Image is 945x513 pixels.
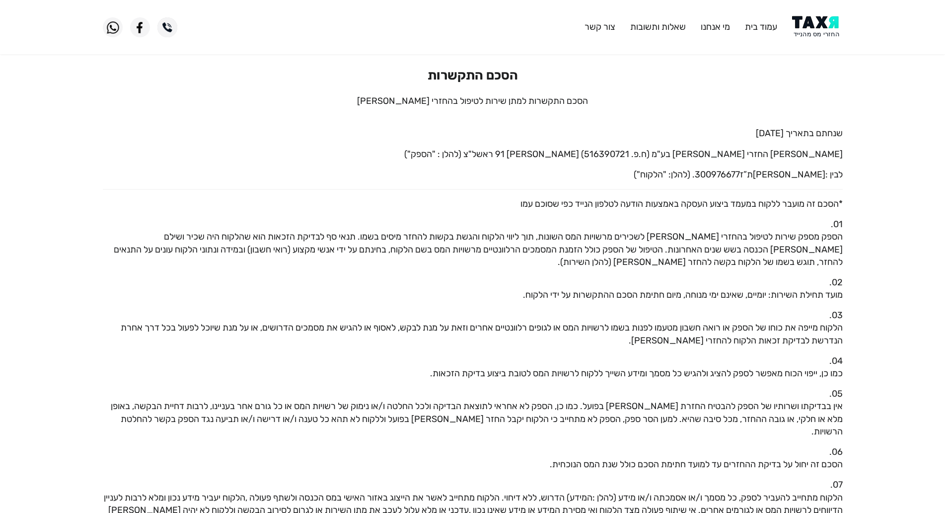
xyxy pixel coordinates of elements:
div: .05 [103,388,843,400]
a: עמוד בית [745,21,777,32]
p: הלקוח מייפה את כוחו של הספק או רואה חשבון מטעמו לפנות בשמו לרשויות המס או לגופים רלוונטיים אחרים ... [103,322,843,346]
span: 300976677 [695,169,740,180]
p: [PERSON_NAME] החזרי [PERSON_NAME] בע"מ (ח.פ. 516390721) [PERSON_NAME] 91 ראשל"צ (להלן : "הספק") [103,148,843,161]
div: .06 [103,446,843,458]
p: כמו כן, ייפוי הכוח מאפשר לספק להציג ולהגיש כל מסמך ומידע השייך ללקוח לרשויות המס לטובת ביצוע בדיק... [103,367,843,380]
p: הספק מספק שירות לטיפול בהחזרי [PERSON_NAME] לשכירים מרשויות המס השונות, תוך ליווי הלקוח והגשת בקש... [103,231,843,268]
div: .04 [103,355,843,367]
p: הסכם זה יחול על בדיקת ההחזרים עד למועד חתימת הסכם כולל שנת המס הנוכחית. [103,458,843,471]
a: שאלות ותשובות [630,21,686,32]
a: מי אנחנו [701,21,730,32]
span: [PERSON_NAME] [753,169,825,180]
div: .07 [103,479,843,491]
p: *הסכם זה מועבר ללקוח במעמד ביצוע העסקה באמצעות הודעה לטלפון הנייד כפי שסוכם עמו [103,198,843,210]
img: Logo [792,16,842,38]
h1: הסכם התקשרות [103,68,843,83]
p: מועד תחילת השירות: יומיים, שאינם ימי מנוחה, מיום חתימת הסכם ההתקשרות על ידי הלקוח. [103,289,843,301]
p: שנחתם בתאריך [DATE] [103,127,843,140]
img: Facebook [130,17,150,37]
img: WhatsApp [103,17,123,37]
div: .01 [103,218,843,231]
img: Phone [157,17,177,37]
p: הסכם התקשרות למתן שירות לטיפול בהחזרי [PERSON_NAME] [103,95,843,107]
div: .02 [103,276,843,289]
p: לבין : ת”ז . (להלן: "הלקוח") [103,169,843,181]
div: .03 [103,309,843,322]
p: אין בבדיקתו ושרותיו של הספק להבטיח החזרת [PERSON_NAME] בפועל. כמו כן, הספק לא אחראי לתוצאת הבדיקה... [103,400,843,438]
a: צור קשר [584,21,615,32]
